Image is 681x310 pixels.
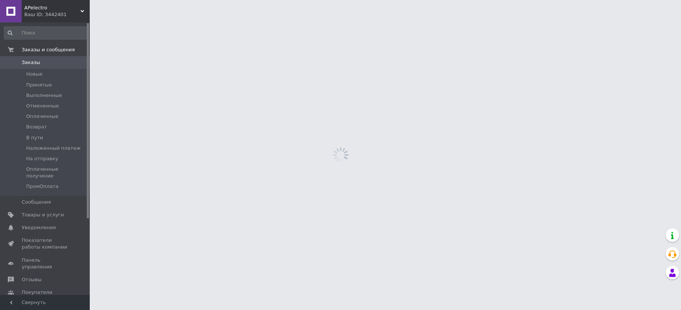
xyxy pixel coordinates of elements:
span: Новые [26,71,43,77]
span: Наложенный платеж [26,145,81,152]
span: Заказы и сообщения [22,46,75,53]
span: Сообщения [22,199,51,206]
span: Отзывы [22,276,42,283]
div: Ваш ID: 3442401 [24,11,90,18]
span: На отправку [26,155,58,162]
span: В пути [26,134,43,141]
span: Показатели работы компании [22,237,69,250]
span: Уведомления [22,224,56,231]
span: Покупатели [22,289,52,296]
span: Выполненные [26,92,62,99]
span: Отмененные [26,103,59,109]
span: ПромОплата [26,183,58,190]
span: Панель управления [22,257,69,270]
input: Поиск [4,26,88,40]
span: Оплаченные получение [26,166,87,179]
span: Заказы [22,59,40,66]
span: Принятые [26,82,52,88]
span: Товары и услуги [22,212,64,218]
span: Оплаченные [26,113,58,120]
span: APelectro [24,4,80,11]
span: Возврат [26,124,47,130]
